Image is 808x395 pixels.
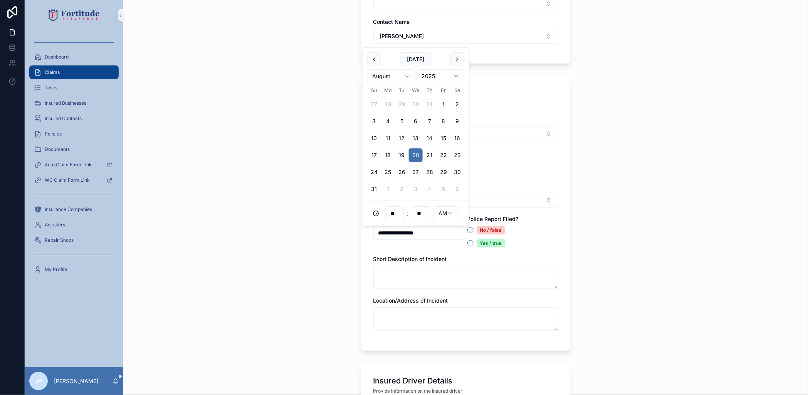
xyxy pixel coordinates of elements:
button: Sunday, August 31st, 2025 [367,182,381,196]
a: Dashboard [29,50,119,64]
a: Claims [29,65,119,79]
button: Tuesday, July 29th, 2025 [395,98,409,112]
span: Provide information on the insured driver [373,388,463,395]
button: Tuesday, August 5th, 2025 [395,115,409,129]
a: Adjusters [29,218,119,232]
span: Location/Address of Incident [373,297,448,304]
span: Dashboard [45,54,69,60]
span: [PERSON_NAME] [380,32,424,40]
button: Thursday, August 7th, 2025 [423,115,437,129]
button: Sunday, August 24th, 2025 [367,166,381,179]
button: Monday, August 11th, 2025 [381,132,395,146]
a: Auto Claim Form Link [29,158,119,172]
button: Tuesday, September 2nd, 2025 [395,182,409,196]
span: Insured Contacts [45,115,82,122]
button: Friday, August 29th, 2025 [437,166,450,179]
a: Insured Businesses [29,96,119,110]
button: Monday, August 4th, 2025 [381,115,395,129]
button: Tuesday, August 19th, 2025 [395,149,409,162]
a: Insured Contacts [29,112,119,126]
p: [PERSON_NAME] [54,377,98,385]
button: Saturday, August 16th, 2025 [450,132,464,146]
button: Thursday, August 14th, 2025 [423,132,437,146]
span: Insured Businesses [45,100,86,106]
th: Tuesday [395,86,409,94]
button: Tuesday, August 26th, 2025 [395,166,409,179]
button: Thursday, August 28th, 2025 [423,166,437,179]
button: Thursday, July 31st, 2025 [423,98,437,112]
span: Police Report Filed? [467,216,519,222]
span: Short Description of Incident [373,256,447,262]
button: Sunday, August 10th, 2025 [367,132,381,146]
button: Monday, July 28th, 2025 [381,98,395,112]
span: Insurance Companies [45,206,92,213]
button: Thursday, August 21st, 2025 [423,149,437,162]
span: Claims [45,69,60,75]
button: Wednesday, August 13th, 2025 [409,132,423,146]
span: WC Claim Form Link [45,177,90,183]
button: Saturday, September 6th, 2025 [450,182,464,196]
div: No / false [477,226,505,234]
button: [DATE] [401,52,431,66]
img: App logo [49,9,100,22]
span: Contact Name [373,18,410,25]
span: JP [35,377,42,386]
span: Repair Shops [45,237,74,243]
button: Saturday, August 9th, 2025 [450,115,464,129]
button: Saturday, August 2nd, 2025 [450,98,464,112]
button: Thursday, September 4th, 2025 [423,182,437,196]
button: Monday, August 25th, 2025 [381,166,395,179]
button: Sunday, July 27th, 2025 [367,98,381,112]
button: Select Button [373,29,558,44]
a: Insurance Companies [29,203,119,216]
th: Sunday [367,86,381,94]
table: August 2025 [367,86,464,196]
th: Wednesday [409,86,423,94]
th: Saturday [450,86,464,94]
button: Friday, August 22nd, 2025 [437,149,450,162]
button: Friday, August 1st, 2025 [437,98,450,112]
button: Saturday, August 30th, 2025 [450,166,464,179]
button: Wednesday, August 6th, 2025 [409,115,423,129]
a: Tasks [29,81,119,95]
span: Policies [45,131,62,137]
button: Sunday, August 17th, 2025 [367,149,381,162]
button: Wednesday, July 30th, 2025 [409,98,423,112]
button: Tuesday, August 12th, 2025 [395,132,409,146]
a: My Profile [29,263,119,276]
button: Friday, September 5th, 2025 [437,182,450,196]
a: Policies [29,127,119,141]
span: Tasks [45,85,57,91]
a: WC Claim Form Link [29,173,119,187]
button: Friday, August 8th, 2025 [437,115,450,129]
button: Saturday, August 23rd, 2025 [450,149,464,162]
button: Wednesday, August 20th, 2025, selected [409,149,423,162]
button: Wednesday, September 3rd, 2025 [409,182,423,196]
button: Friday, August 15th, 2025 [437,132,450,146]
h1: Insured Driver Details [373,375,453,386]
a: Repair Shops [29,233,119,247]
th: Thursday [423,86,437,94]
div: : [367,206,464,221]
span: My Profile [45,266,67,273]
span: Documents [45,146,70,152]
button: Wednesday, August 27th, 2025 [409,166,423,179]
div: scrollable content [25,31,123,286]
button: Sunday, August 3rd, 2025 [367,115,381,129]
button: Monday, September 1st, 2025 [381,182,395,196]
th: Friday [437,86,450,94]
span: Adjusters [45,222,65,228]
div: Yes / true [477,239,505,248]
button: Monday, August 18th, 2025 [381,149,395,162]
th: Monday [381,86,395,94]
a: Documents [29,142,119,156]
span: Auto Claim Form Link [45,162,92,168]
